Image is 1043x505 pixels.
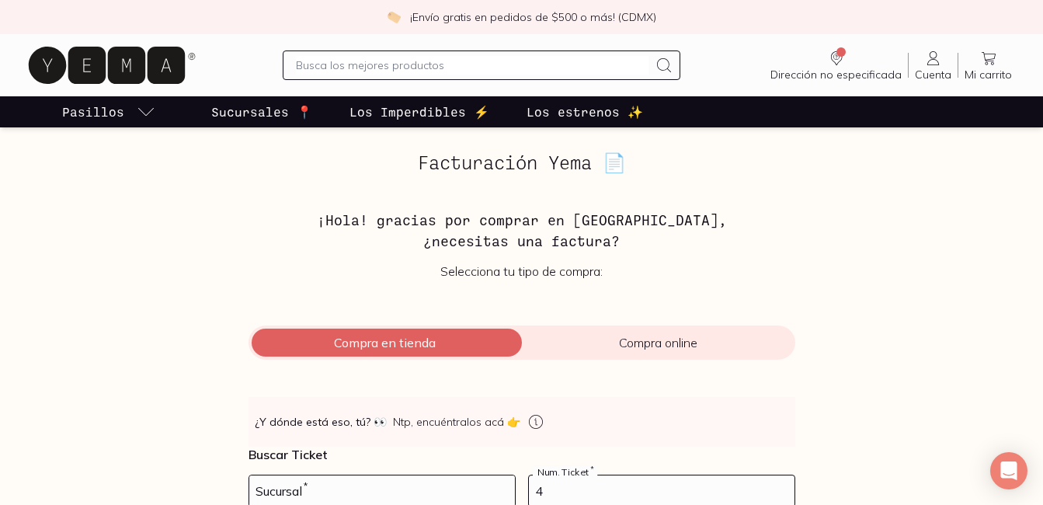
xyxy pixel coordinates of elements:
[296,56,648,75] input: Busca los mejores productos
[527,103,643,121] p: Los estrenos ✨
[410,9,656,25] p: ¡Envío gratis en pedidos de $500 o más! (CDMX)
[62,103,124,121] p: Pasillos
[764,49,908,82] a: Dirección no especificada
[249,210,795,251] h3: ¡Hola! gracias por comprar en [GEOGRAPHIC_DATA], ¿necesitas una factura?
[374,414,387,430] span: 👀
[249,335,522,350] span: Compra en tienda
[211,103,312,121] p: Sucursales 📍
[387,10,401,24] img: check
[523,96,646,127] a: Los estrenos ✨
[909,49,958,82] a: Cuenta
[770,68,902,82] span: Dirección no especificada
[965,68,1012,82] span: Mi carrito
[255,414,387,430] strong: ¿Y dónde está eso, tú?
[346,96,492,127] a: Los Imperdibles ⚡️
[349,103,489,121] p: Los Imperdibles ⚡️
[990,452,1027,489] div: Open Intercom Messenger
[249,152,795,172] h2: Facturación Yema 📄
[208,96,315,127] a: Sucursales 📍
[393,414,520,430] span: Ntp, encuéntralos acá 👉
[958,49,1018,82] a: Mi carrito
[522,335,795,350] span: Compra online
[249,263,795,279] p: Selecciona tu tipo de compra:
[59,96,158,127] a: pasillo-todos-link
[249,447,795,462] p: Buscar Ticket
[533,466,597,478] label: Num. Ticket
[915,68,951,82] span: Cuenta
